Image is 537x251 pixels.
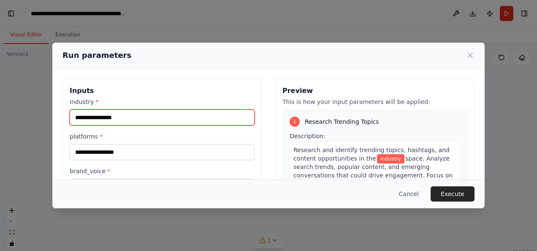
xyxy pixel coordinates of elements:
span: Variable: industry [377,154,404,164]
h2: Run parameters [62,49,131,61]
h3: Inputs [70,86,255,96]
p: This is how your input parameters will be applied: [282,98,467,106]
div: 1 [290,117,300,127]
span: Research and identify trending topics, hashtags, and content opportunities in the [293,147,450,162]
h3: Preview [282,86,467,96]
label: industry [70,98,255,106]
button: Cancel [392,186,426,202]
label: brand_voice [70,167,255,175]
span: Research Trending Topics [305,117,379,126]
button: Execute [431,186,475,202]
span: Description: [290,133,325,139]
label: platforms [70,132,255,141]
